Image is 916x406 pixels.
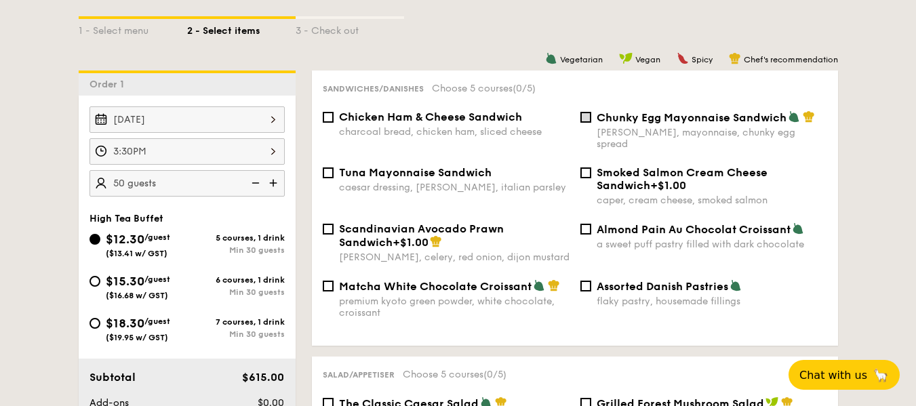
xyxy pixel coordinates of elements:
input: Almond Pain Au Chocolat Croissanta sweet puff pastry filled with dark chocolate [580,224,591,235]
div: 1 - Select menu [79,19,187,38]
span: Smoked Salmon Cream Cheese Sandwich [597,166,768,192]
span: $18.30 [106,316,144,331]
span: Tuna Mayonnaise Sandwich [339,166,492,179]
div: [PERSON_NAME], mayonnaise, chunky egg spread [597,127,827,150]
span: ($13.41 w/ GST) [106,249,167,258]
span: Vegetarian [560,55,603,64]
span: Scandinavian Avocado Prawn Sandwich [339,222,504,249]
span: ($16.68 w/ GST) [106,291,168,300]
img: icon-chef-hat.a58ddaea.svg [803,110,815,123]
img: icon-vegetarian.fe4039eb.svg [792,222,804,235]
img: icon-vegetarian.fe4039eb.svg [788,110,800,123]
input: Tuna Mayonnaise Sandwichcaesar dressing, [PERSON_NAME], italian parsley [323,167,334,178]
span: Salad/Appetiser [323,370,395,380]
span: +$1.00 [650,179,686,192]
span: Choose 5 courses [403,369,506,380]
span: $615.00 [242,371,284,384]
span: /guest [144,232,170,242]
img: icon-add.58712e84.svg [264,170,285,196]
div: 6 courses, 1 drink [187,275,285,285]
span: (0/5) [483,369,506,380]
span: Subtotal [89,371,136,384]
div: premium kyoto green powder, white chocolate, croissant [339,296,570,319]
span: Spicy [692,55,713,64]
input: Chunky Egg Mayonnaise Sandwich[PERSON_NAME], mayonnaise, chunky egg spread [580,112,591,123]
div: 2 - Select items [187,19,296,38]
span: /guest [144,275,170,284]
img: icon-vegetarian.fe4039eb.svg [730,279,742,291]
span: Vegan [635,55,660,64]
span: $15.30 [106,274,144,289]
span: Almond Pain Au Chocolat Croissant [597,223,791,236]
span: +$1.00 [393,236,429,249]
div: 7 courses, 1 drink [187,317,285,327]
input: Scandinavian Avocado Prawn Sandwich+$1.00[PERSON_NAME], celery, red onion, dijon mustard [323,224,334,235]
span: ($19.95 w/ GST) [106,333,168,342]
div: charcoal bread, chicken ham, sliced cheese [339,126,570,138]
img: icon-vegan.f8ff3823.svg [619,52,633,64]
input: Assorted Danish Pastriesflaky pastry, housemade fillings [580,281,591,291]
span: High Tea Buffet [89,213,163,224]
div: flaky pastry, housemade fillings [597,296,827,307]
span: Assorted Danish Pastries [597,280,728,293]
div: 3 - Check out [296,19,404,38]
input: Chicken Ham & Cheese Sandwichcharcoal bread, chicken ham, sliced cheese [323,112,334,123]
input: Event date [89,106,285,133]
input: $15.30/guest($16.68 w/ GST)6 courses, 1 drinkMin 30 guests [89,276,100,287]
span: Choose 5 courses [432,83,536,94]
span: (0/5) [513,83,536,94]
span: Chunky Egg Mayonnaise Sandwich [597,111,786,124]
span: Sandwiches/Danishes [323,84,424,94]
span: $12.30 [106,232,144,247]
input: $18.30/guest($19.95 w/ GST)7 courses, 1 drinkMin 30 guests [89,318,100,329]
div: a sweet puff pastry filled with dark chocolate [597,239,827,250]
div: Min 30 guests [187,287,285,297]
input: Matcha White Chocolate Croissantpremium kyoto green powder, white chocolate, croissant [323,281,334,291]
span: Order 1 [89,79,130,90]
img: icon-chef-hat.a58ddaea.svg [430,235,442,247]
img: icon-chef-hat.a58ddaea.svg [729,52,741,64]
span: Chat with us [799,369,867,382]
div: Min 30 guests [187,329,285,339]
img: icon-chef-hat.a58ddaea.svg [548,279,560,291]
span: Chef's recommendation [744,55,838,64]
div: Min 30 guests [187,245,285,255]
span: Matcha White Chocolate Croissant [339,280,532,293]
span: Chicken Ham & Cheese Sandwich [339,110,522,123]
input: Event time [89,138,285,165]
span: /guest [144,317,170,326]
input: Smoked Salmon Cream Cheese Sandwich+$1.00caper, cream cheese, smoked salmon [580,167,591,178]
div: 5 courses, 1 drink [187,233,285,243]
div: caesar dressing, [PERSON_NAME], italian parsley [339,182,570,193]
img: icon-reduce.1d2dbef1.svg [244,170,264,196]
div: caper, cream cheese, smoked salmon [597,195,827,206]
img: icon-vegetarian.fe4039eb.svg [533,279,545,291]
img: icon-vegetarian.fe4039eb.svg [545,52,557,64]
div: [PERSON_NAME], celery, red onion, dijon mustard [339,251,570,263]
input: Number of guests [89,170,285,197]
span: 🦙 [873,367,889,383]
input: $12.30/guest($13.41 w/ GST)5 courses, 1 drinkMin 30 guests [89,234,100,245]
img: icon-spicy.37a8142b.svg [677,52,689,64]
button: Chat with us🦙 [789,360,900,390]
